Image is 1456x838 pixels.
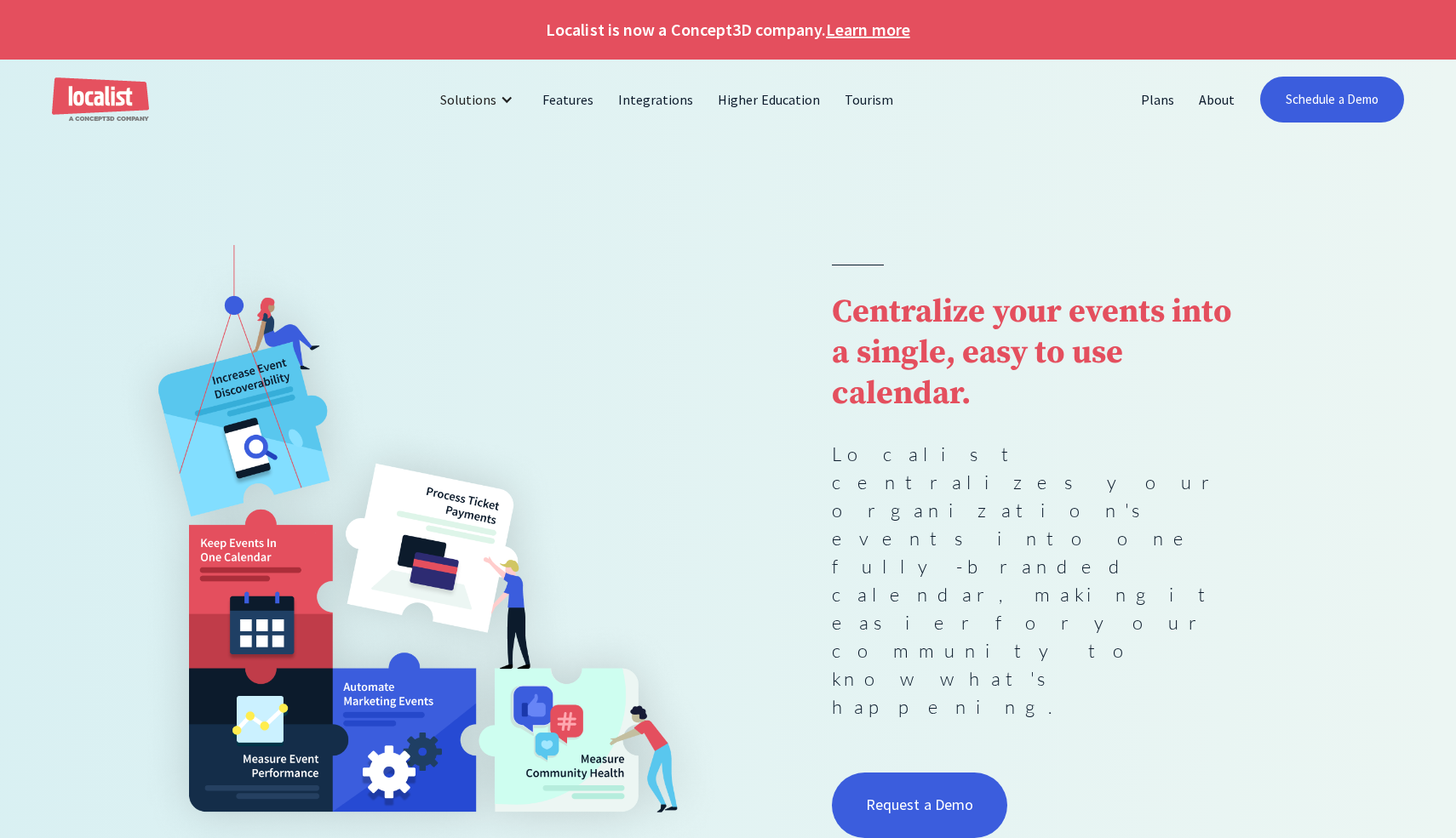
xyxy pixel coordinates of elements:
[52,77,149,123] a: home
[530,79,606,120] a: Features
[440,89,496,110] div: Solutions
[826,17,909,43] a: Learn more
[832,292,1231,414] strong: Centralize your events into a single, easy to use calendar.
[706,79,833,120] a: Higher Education
[1187,79,1247,120] a: About
[1260,77,1404,123] a: Schedule a Demo
[833,79,906,120] a: Tourism
[832,772,1007,837] a: Request a Demo
[832,440,1248,721] p: Localist centralizes your organization's events into one fully-branded calendar, making it easier...
[606,79,706,120] a: Integrations
[1129,79,1187,120] a: Plans
[427,79,530,120] div: Solutions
